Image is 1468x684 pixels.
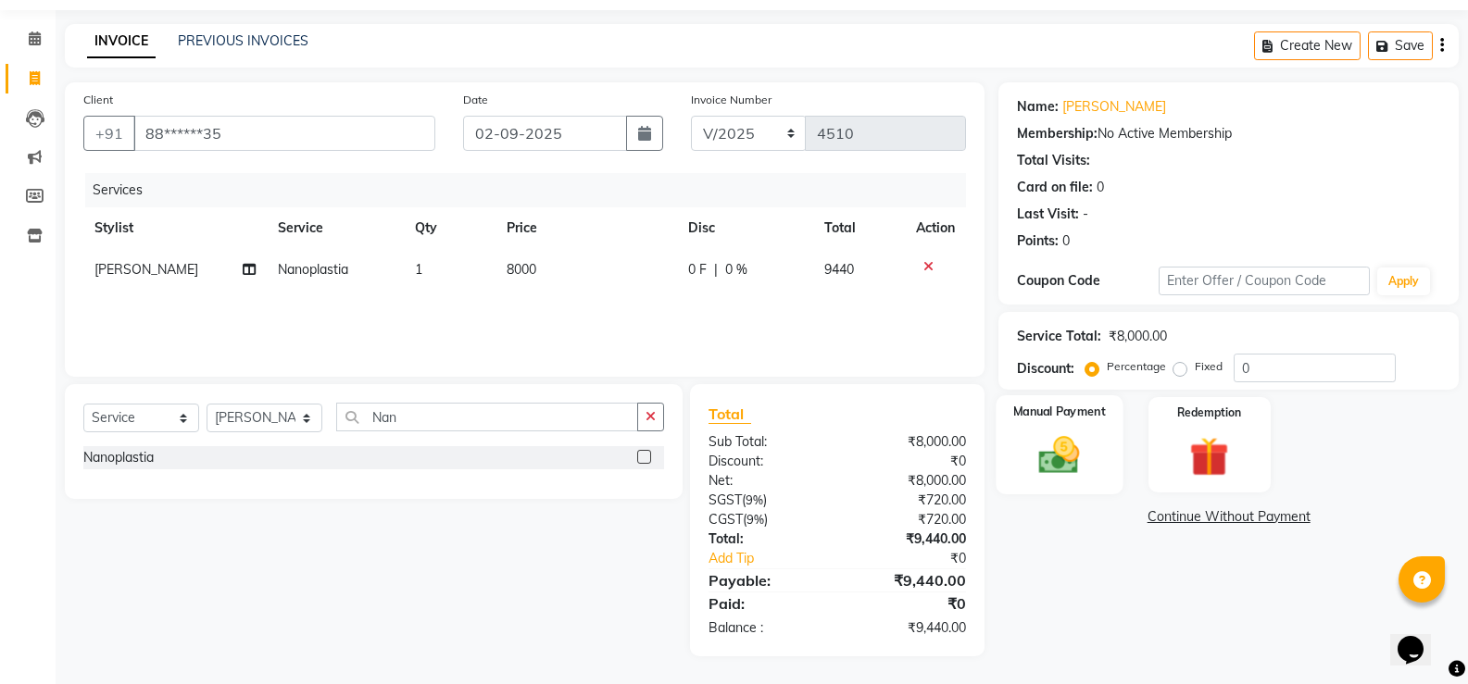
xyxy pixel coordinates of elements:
div: Service Total: [1017,327,1101,346]
th: Service [267,207,404,249]
label: Manual Payment [1013,403,1106,420]
div: 0 [1097,178,1104,197]
label: Date [463,92,488,108]
div: ( ) [695,510,837,529]
span: 9% [747,512,764,527]
div: Sub Total: [695,432,837,452]
th: Total [813,207,905,249]
span: 0 F [688,260,707,280]
a: Continue Without Payment [1002,507,1455,527]
div: Total: [695,529,837,549]
div: ₹8,000.00 [1109,327,1167,346]
div: ₹8,000.00 [837,432,980,452]
label: Fixed [1195,358,1223,375]
span: CGST [709,511,743,528]
div: ₹9,440.00 [837,618,980,638]
div: Services [85,173,980,207]
div: Coupon Code [1017,271,1158,291]
div: 0 [1062,231,1070,251]
button: Apply [1377,267,1430,295]
th: Qty [404,207,496,249]
div: Paid: [695,592,837,615]
div: Discount: [695,452,837,471]
span: SGST [709,491,742,508]
th: Price [496,207,677,249]
div: No Active Membership [1017,124,1440,143]
a: INVOICE [87,25,156,58]
div: ₹720.00 [837,491,980,510]
div: Card on file: [1017,178,1093,197]
div: Name: [1017,97,1059,117]
div: ₹8,000.00 [837,471,980,491]
th: Action [905,207,966,249]
button: Save [1368,31,1433,60]
span: 9% [746,492,763,507]
div: ₹0 [837,592,980,615]
span: Nanoplastia [278,261,348,278]
div: Total Visits: [1017,151,1090,170]
span: 8000 [507,261,536,278]
label: Percentage [1107,358,1166,375]
div: Points: [1017,231,1059,251]
span: [PERSON_NAME] [94,261,198,278]
span: Total [709,404,751,424]
img: _gift.svg [1177,432,1241,481]
div: Payable: [695,569,837,591]
th: Disc [677,207,814,249]
div: ₹9,440.00 [837,569,980,591]
div: ₹0 [861,549,980,568]
div: ₹720.00 [837,510,980,529]
a: Add Tip [695,549,861,568]
input: Search or Scan [336,403,638,431]
span: 1 [415,261,422,278]
div: ₹0 [837,452,980,471]
span: | [714,260,718,280]
div: ( ) [695,491,837,510]
div: ₹9,440.00 [837,529,980,549]
div: Nanoplastia [83,448,154,467]
input: Search by Name/Mobile/Email/Code [133,116,435,151]
button: Create New [1254,31,1361,60]
div: Membership: [1017,124,1098,143]
iframe: chat widget [1390,610,1449,665]
label: Client [83,92,113,108]
a: [PERSON_NAME] [1062,97,1166,117]
img: _cash.svg [1026,431,1092,479]
div: Discount: [1017,359,1074,379]
div: Balance : [695,618,837,638]
label: Redemption [1177,404,1241,421]
div: Net: [695,471,837,491]
th: Stylist [83,207,267,249]
span: 0 % [725,260,747,280]
label: Invoice Number [691,92,772,108]
button: +91 [83,116,135,151]
div: - [1083,205,1088,224]
div: Last Visit: [1017,205,1079,224]
span: 9440 [824,261,854,278]
input: Enter Offer / Coupon Code [1159,267,1370,295]
a: PREVIOUS INVOICES [178,32,308,49]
